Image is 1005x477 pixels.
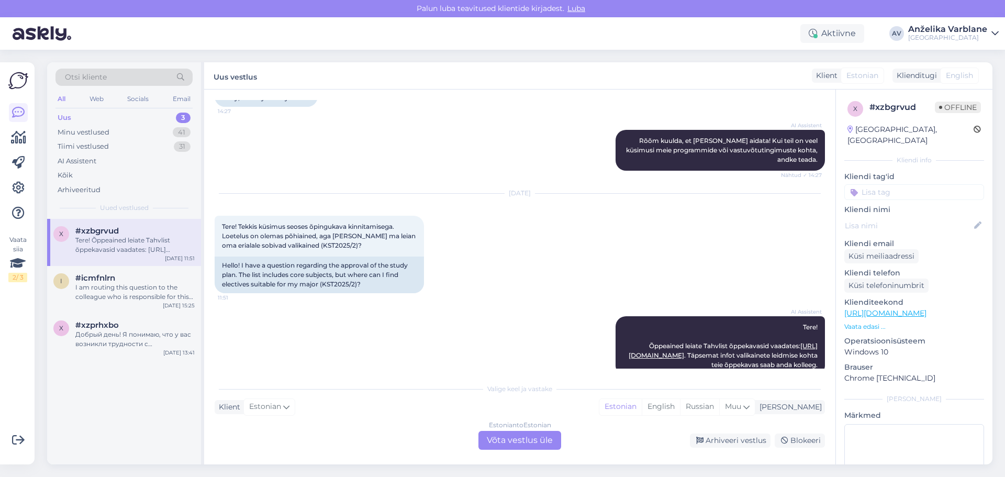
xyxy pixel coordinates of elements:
[889,26,904,41] div: AV
[163,302,195,309] div: [DATE] 15:25
[844,410,984,421] p: Märkmed
[908,34,987,42] div: [GEOGRAPHIC_DATA]
[75,273,115,283] span: #icmfnlrn
[847,124,974,146] div: [GEOGRAPHIC_DATA], [GEOGRAPHIC_DATA]
[87,92,106,106] div: Web
[844,204,984,215] p: Kliendi nimi
[60,277,62,285] span: i
[75,283,195,302] div: I am routing this question to the colleague who is responsible for this topic. The reply might ta...
[59,324,63,332] span: x
[75,236,195,254] div: Tere! Õppeained leiate Tahvlist õppekavasid vaadates: [URL][DOMAIN_NAME]. Täpsemat infot valikain...
[58,170,73,181] div: Kõik
[215,257,424,293] div: Hello! I have a question regarding the approval of the study plan. The list includes core subject...
[846,70,878,81] span: Estonian
[755,402,822,413] div: [PERSON_NAME]
[58,113,71,123] div: Uus
[844,373,984,384] p: Chrome [TECHNICAL_ID]
[163,349,195,357] div: [DATE] 13:41
[215,402,240,413] div: Klient
[489,420,551,430] div: Estonian to Estonian
[626,137,819,163] span: Rõõm kuulda, et [PERSON_NAME] aidata! Kui teil on veel küsimusi meie programmide või vastuvõtutin...
[642,399,680,415] div: English
[844,347,984,358] p: Windows 10
[783,308,822,316] span: AI Assistent
[844,297,984,308] p: Klienditeekond
[844,238,984,249] p: Kliendi email
[844,249,919,263] div: Küsi meiliaadressi
[176,113,191,123] div: 3
[75,330,195,349] div: Добрый день! Я понимаю, что у вас возникли трудности с регистрацией на курсы. Для решения этой пр...
[844,322,984,331] p: Vaata edasi ...
[690,434,770,448] div: Arhiveeri vestlus
[249,401,281,413] span: Estonian
[125,92,151,106] div: Socials
[58,141,109,152] div: Tiimi vestlused
[844,171,984,182] p: Kliendi tag'id
[844,308,926,318] a: [URL][DOMAIN_NAME]
[215,384,825,394] div: Valige keel ja vastake
[59,230,63,238] span: x
[844,362,984,373] p: Brauser
[783,121,822,129] span: AI Assistent
[171,92,193,106] div: Email
[8,235,27,282] div: Vaata siia
[844,156,984,165] div: Kliendi info
[869,101,935,114] div: # xzbgrvud
[8,71,28,91] img: Askly Logo
[218,294,257,302] span: 11:51
[214,69,257,83] label: Uus vestlus
[908,25,987,34] div: Anželika Varblane
[629,323,819,369] span: Tere! Õppeained leiate Tahvlist õppekavasid vaadates: . Täpsemat infot valikainete leidmise kohta...
[215,188,825,198] div: [DATE]
[946,70,973,81] span: English
[75,226,119,236] span: #xzbgrvud
[775,434,825,448] div: Blokeeri
[8,273,27,282] div: 2 / 3
[100,203,149,213] span: Uued vestlused
[564,4,588,13] span: Luba
[222,223,417,249] span: Tere! Tekkis küsimus seoses õpingukava kinnitamisega. Loetelus on olemas põhiained, aga [PERSON_N...
[173,127,191,138] div: 41
[781,171,822,179] span: Nähtud ✓ 14:27
[165,254,195,262] div: [DATE] 11:51
[599,399,642,415] div: Estonian
[853,105,857,113] span: x
[845,220,972,231] input: Lisa nimi
[65,72,107,83] span: Otsi kliente
[174,141,191,152] div: 31
[844,184,984,200] input: Lisa tag
[892,70,937,81] div: Klienditugi
[935,102,981,113] span: Offline
[58,127,109,138] div: Minu vestlused
[58,156,96,167] div: AI Assistent
[844,279,929,293] div: Küsi telefoninumbrit
[55,92,68,106] div: All
[812,70,837,81] div: Klient
[908,25,999,42] a: Anželika Varblane[GEOGRAPHIC_DATA]
[680,399,719,415] div: Russian
[478,431,561,450] div: Võta vestlus üle
[58,185,100,195] div: Arhiveeritud
[844,268,984,279] p: Kliendi telefon
[844,394,984,404] div: [PERSON_NAME]
[844,336,984,347] p: Operatsioonisüsteem
[800,24,864,43] div: Aktiivne
[218,107,257,115] span: 14:27
[75,320,119,330] span: #xzprhxbo
[725,402,741,411] span: Muu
